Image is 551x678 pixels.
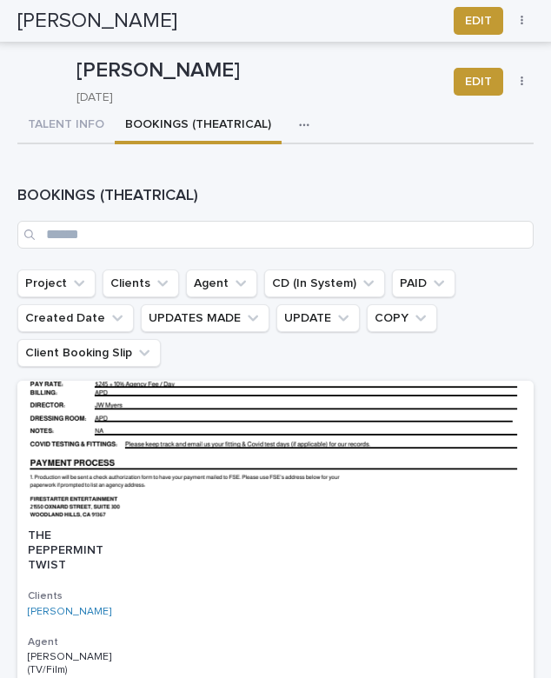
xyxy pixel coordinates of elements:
[76,90,433,105] p: [DATE]
[28,589,523,603] h3: Clients
[367,304,437,332] button: COPY
[17,304,134,332] button: Created Date
[17,269,96,297] button: Project
[141,304,269,332] button: UPDATES MADE
[28,635,523,649] h3: Agent
[454,68,503,96] button: EDIT
[28,606,111,618] a: [PERSON_NAME]
[186,269,257,297] button: Agent
[276,304,360,332] button: UPDATE
[465,73,492,90] span: EDIT
[28,651,124,676] p: [PERSON_NAME] (TV/Film)
[392,269,455,297] button: PAID
[17,221,534,249] input: Search
[17,186,534,207] h1: BOOKINGS (THEATRICAL)
[115,108,282,144] button: BOOKINGS (THEATRICAL)
[28,528,124,572] p: THE PEPPERMINT TWIST
[17,339,161,367] button: Client Booking Slip
[264,269,385,297] button: CD (In System)
[17,108,115,144] button: TALENT INFO
[76,58,440,83] p: [PERSON_NAME]
[103,269,179,297] button: Clients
